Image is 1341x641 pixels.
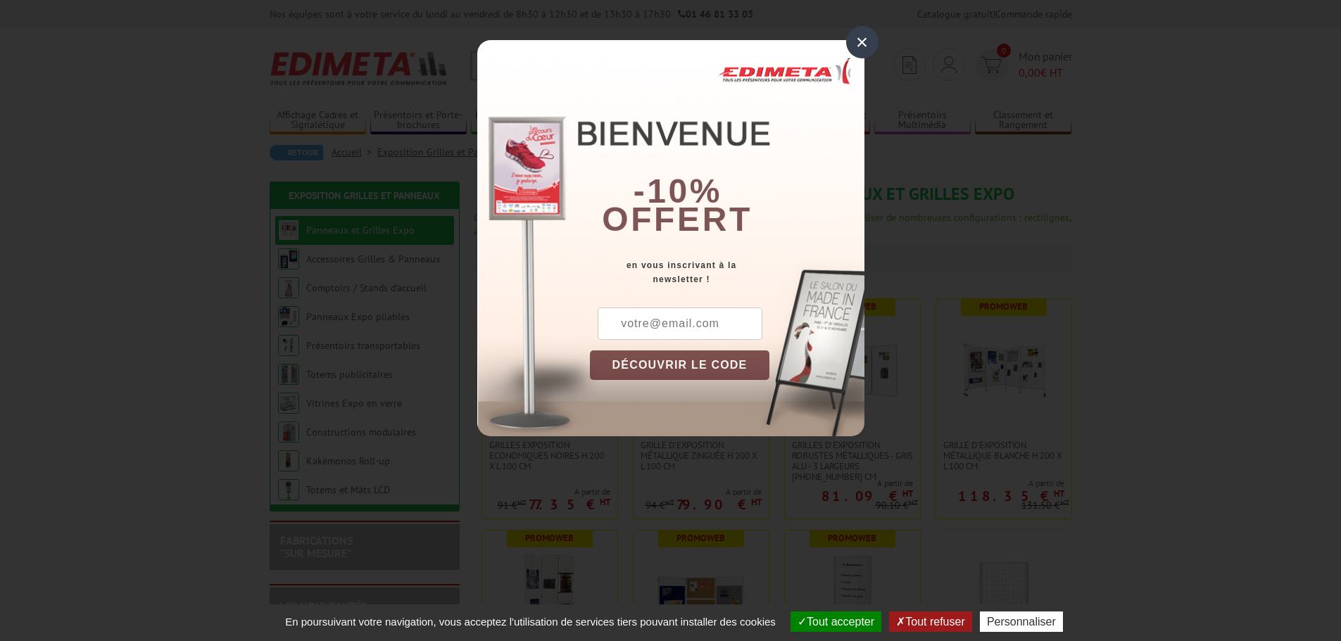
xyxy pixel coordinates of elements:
input: votre@email.com [598,307,762,340]
div: × [846,26,879,58]
font: offert [602,201,753,238]
button: Tout refuser [889,611,971,632]
button: Tout accepter [791,611,881,632]
span: En poursuivant votre navigation, vous acceptez l'utilisation de services tiers pouvant installer ... [278,616,783,628]
button: Personnaliser (fenêtre modale) [980,611,1063,632]
b: -10% [634,172,722,210]
div: en vous inscrivant à la newsletter ! [590,258,864,286]
button: DÉCOUVRIR LE CODE [590,350,770,380]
